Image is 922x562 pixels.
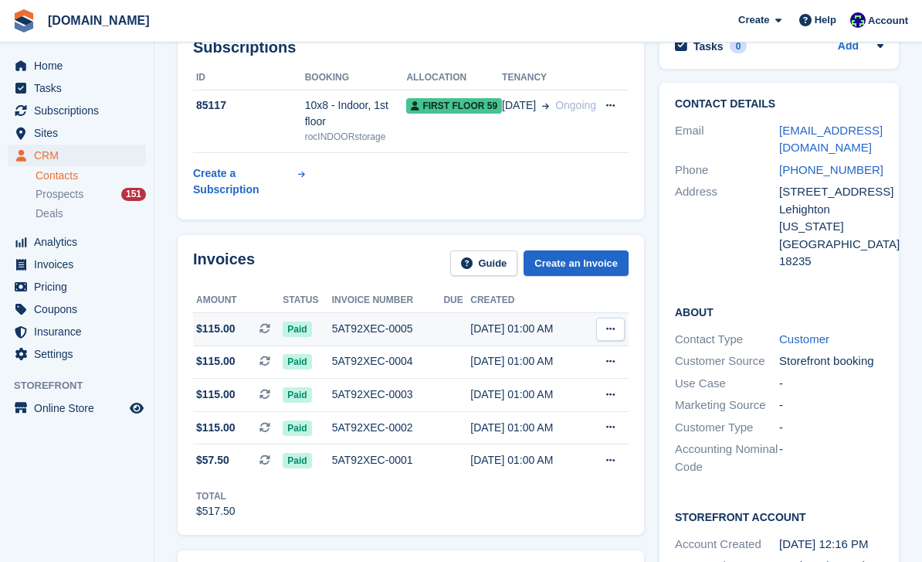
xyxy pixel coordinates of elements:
[470,321,584,337] div: [DATE] 01:00 AM
[779,124,883,155] a: [EMAIL_ADDRESS][DOMAIN_NAME]
[34,298,127,320] span: Coupons
[675,509,883,524] h2: Storefront Account
[8,122,146,144] a: menu
[193,288,283,313] th: Amount
[283,421,311,436] span: Paid
[36,186,146,203] a: Prospects 151
[196,420,236,436] span: $115.00
[470,288,584,313] th: Created
[470,420,584,436] div: [DATE] 01:00 AM
[36,206,63,221] span: Deals
[283,322,311,337] span: Paid
[127,399,146,417] a: Preview store
[305,66,407,90] th: Booking
[193,39,629,56] h2: Subscriptions
[34,77,127,99] span: Tasks
[332,288,444,313] th: Invoice number
[42,8,156,33] a: [DOMAIN_NAME]
[305,97,407,130] div: 10x8 - Indoor, 1st floor
[8,231,146,253] a: menu
[36,169,146,183] a: Contacts
[693,39,724,53] h2: Tasks
[443,288,470,313] th: Due
[12,9,36,32] img: stora-icon-8386f47178a22dfd0bd8f6a31ec36ba5ce8667c1dd55bd0f319d3a0aa187defe.svg
[305,130,407,144] div: rocINDOORstorage
[36,187,83,202] span: Prospects
[34,343,127,365] span: Settings
[470,452,584,468] div: [DATE] 01:00 AM
[121,188,146,201] div: 151
[815,12,836,28] span: Help
[502,97,536,114] span: [DATE]
[34,321,127,342] span: Insurance
[193,97,305,114] div: 85117
[8,276,146,298] a: menu
[779,163,883,176] a: [PHONE_NUMBER]
[8,343,146,365] a: menu
[850,12,866,28] img: Mike Gruttadaro
[14,378,154,393] span: Storefront
[196,321,236,337] span: $115.00
[675,397,779,414] div: Marketing Source
[34,100,127,121] span: Subscriptions
[34,231,127,253] span: Analytics
[779,183,883,201] div: [STREET_ADDRESS]
[8,298,146,320] a: menu
[283,387,311,403] span: Paid
[196,503,236,519] div: $517.50
[8,254,146,275] a: menu
[332,420,444,436] div: 5AT92XEC-0002
[8,321,146,342] a: menu
[34,145,127,166] span: CRM
[196,387,236,403] span: $115.00
[779,397,883,414] div: -
[332,353,444,370] div: 5AT92XEC-0004
[283,453,311,468] span: Paid
[8,397,146,419] a: menu
[450,250,518,276] a: Guide
[196,489,236,503] div: Total
[470,353,584,370] div: [DATE] 01:00 AM
[838,38,859,56] a: Add
[470,387,584,403] div: [DATE] 01:00 AM
[193,159,305,204] a: Create a Subscription
[675,183,779,271] div: Address
[779,375,883,393] div: -
[868,13,908,29] span: Account
[779,201,883,219] div: Lehighton
[779,353,883,370] div: Storefront booking
[502,66,596,90] th: Tenancy
[8,100,146,121] a: menu
[675,536,779,553] div: Account Created
[34,55,127,77] span: Home
[193,165,295,198] div: Create a Subscription
[283,288,331,313] th: Status
[332,387,444,403] div: 5AT92XEC-0003
[779,441,883,475] div: -
[675,122,779,157] div: Email
[193,66,305,90] th: ID
[8,77,146,99] a: menu
[779,332,829,346] a: Customer
[524,250,629,276] a: Create an Invoice
[555,99,596,111] span: Ongoing
[779,218,883,236] div: [US_STATE]
[738,12,769,28] span: Create
[196,353,236,370] span: $115.00
[34,276,127,298] span: Pricing
[675,304,883,319] h2: About
[283,354,311,370] span: Paid
[406,66,502,90] th: Allocation
[675,375,779,393] div: Use Case
[196,452,229,468] span: $57.50
[34,397,127,419] span: Online Store
[779,536,883,553] div: [DATE] 12:16 PM
[675,162,779,179] div: Phone
[36,206,146,222] a: Deals
[779,253,883,271] div: 18235
[8,145,146,166] a: menu
[193,250,255,276] h2: Invoices
[675,441,779,475] div: Accounting Nominal Code
[34,122,127,144] span: Sites
[730,39,747,53] div: 0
